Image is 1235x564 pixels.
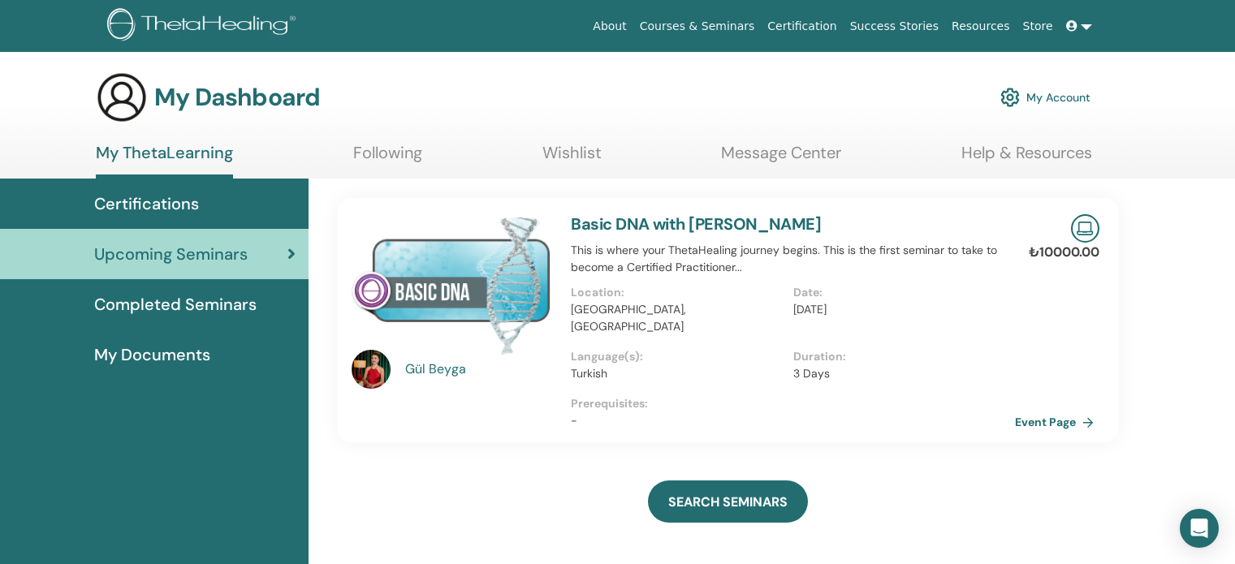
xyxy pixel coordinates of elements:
img: cog.svg [1000,84,1020,111]
a: About [586,11,633,41]
img: generic-user-icon.jpg [96,71,148,123]
a: Success Stories [844,11,945,41]
img: logo.png [107,8,301,45]
p: ₺10000.00 [1029,243,1099,262]
a: Gül Beyga [405,359,555,379]
span: Completed Seminars [94,292,257,316]
a: My ThetaLearning [96,143,233,179]
a: Courses & Seminars [633,11,762,41]
a: SEARCH SEMINARS [648,480,808,523]
p: [GEOGRAPHIC_DATA], [GEOGRAPHIC_DATA] [571,301,783,335]
a: Certification [761,11,843,41]
a: Message Center [721,143,841,174]
img: Live Online Seminar [1071,214,1099,243]
a: Basic DNA with [PERSON_NAME] [571,213,821,235]
img: Basic DNA [352,214,551,355]
p: Duration : [793,348,1005,365]
a: Store [1017,11,1060,41]
a: Wishlist [542,143,602,174]
span: Certifications [94,192,199,216]
div: Open Intercom Messenger [1180,509,1219,548]
a: Following [353,143,422,174]
h3: My Dashboard [154,83,320,112]
p: Location : [571,284,783,301]
span: Upcoming Seminars [94,242,248,266]
p: Turkish [571,365,783,382]
span: My Documents [94,342,210,367]
p: This is where your ThetaHealing journey begins. This is the first seminar to take to become a Cer... [571,242,1015,276]
a: My Account [1000,80,1090,115]
p: - [571,412,1015,429]
p: Language(s) : [571,348,783,365]
span: SEARCH SEMINARS [668,493,788,510]
img: default.jpg [352,350,391,389]
a: Event Page [1015,410,1100,434]
a: Resources [945,11,1017,41]
p: [DATE] [793,301,1005,318]
a: Help & Resources [961,143,1092,174]
p: Prerequisites : [571,395,1015,412]
p: 3 Days [793,365,1005,382]
p: Date : [793,284,1005,301]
